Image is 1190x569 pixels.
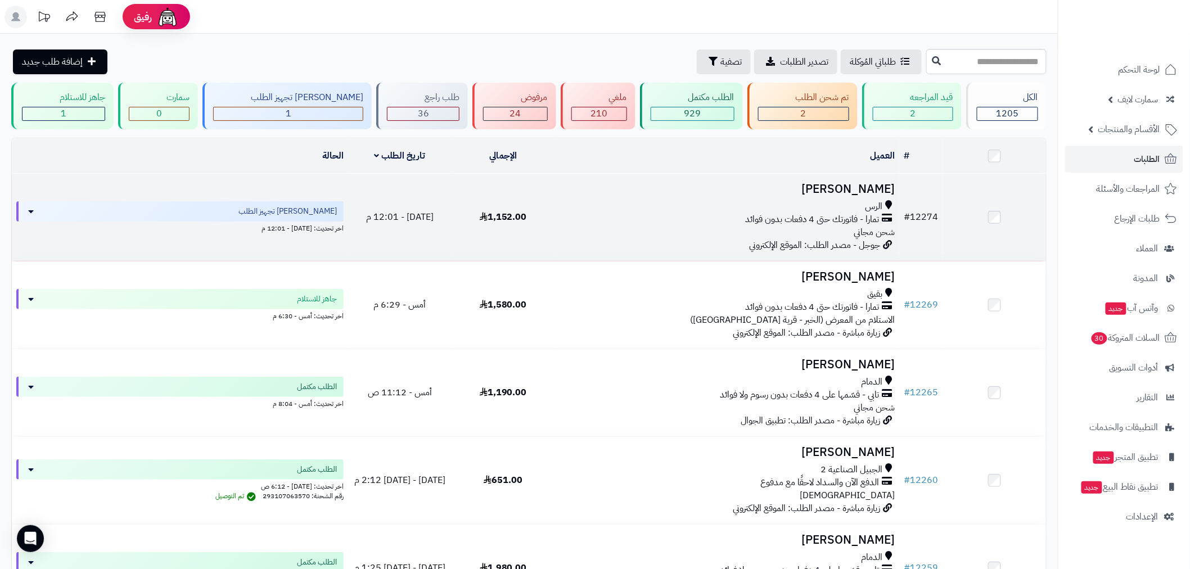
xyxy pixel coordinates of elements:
span: زيارة مباشرة - مصدر الطلب: الموقع الإلكتروني [733,502,880,515]
div: 1 [214,107,363,120]
div: الطلب مكتمل [651,91,734,104]
span: الإعدادات [1126,509,1159,525]
span: الطلبات [1134,151,1160,167]
span: [PERSON_NAME] تجهيز الطلب [238,206,337,217]
div: اخر تحديث: [DATE] - 12:01 م [16,222,344,233]
div: 210 [572,107,626,120]
a: ملغي 210 [558,83,638,129]
span: [DATE] - [DATE] 2:12 م [354,473,445,487]
span: أدوات التسويق [1110,360,1159,376]
span: وآتس آب [1105,300,1159,316]
span: 1 [286,107,291,120]
span: الطلب مكتمل [297,381,337,392]
img: logo-2.png [1114,31,1179,55]
span: بقيق [867,288,882,301]
span: جديد [1081,481,1102,494]
span: شحن مجاني [854,225,895,239]
span: تصدير الطلبات [780,55,828,69]
span: الدفع الآن والسداد لاحقًا مع مدفوع [760,476,879,489]
a: إضافة طلب جديد [13,49,107,74]
div: 929 [651,107,734,120]
a: الكل1205 [964,83,1049,129]
span: المدونة [1134,270,1159,286]
span: تابي - قسّمها على 4 دفعات بدون رسوم ولا فوائد [720,389,879,401]
div: ملغي [571,91,627,104]
h3: [PERSON_NAME] [560,534,895,547]
a: #12269 [904,298,938,311]
div: طلب راجع [387,91,459,104]
a: وآتس آبجديد [1065,295,1183,322]
div: جاهز للاستلام [22,91,105,104]
div: مرفوض [483,91,547,104]
a: العملاء [1065,235,1183,262]
span: 2 [910,107,916,120]
span: 24 [510,107,521,120]
span: زيارة مباشرة - مصدر الطلب: الموقع الإلكتروني [733,326,880,340]
div: الكل [977,91,1038,104]
span: التطبيقات والخدمات [1090,419,1159,435]
span: الدمام [861,376,882,389]
h3: [PERSON_NAME] [560,446,895,459]
span: الاستلام من المعرض (الخبر - قرية [GEOGRAPHIC_DATA]) [690,313,895,327]
a: الإعدادات [1065,503,1183,530]
span: 1,580.00 [480,298,527,311]
span: جديد [1093,451,1114,464]
span: 929 [684,107,701,120]
a: سمارت 0 [116,83,200,129]
span: رقم الشحنة: 293107063570 [263,491,344,501]
span: تم التوصيل [215,491,259,501]
div: 2 [873,107,953,120]
span: # [904,298,910,311]
span: # [904,473,910,487]
span: الدمام [861,551,882,564]
span: جديد [1106,302,1126,315]
span: تمارا - فاتورتك حتى 4 دفعات بدون فوائد [745,213,879,226]
span: 0 [156,107,162,120]
div: Open Intercom Messenger [17,525,44,552]
span: الجبيل الصناعية 2 [821,463,882,476]
span: طلبات الإرجاع [1115,211,1160,227]
span: الأقسام والمنتجات [1098,121,1160,137]
span: المراجعات والأسئلة [1097,181,1160,197]
span: # [904,210,910,224]
img: ai-face.png [156,6,179,28]
a: الطلبات [1065,146,1183,173]
div: اخر تحديث: [DATE] - 6:12 ص [16,480,344,491]
a: المراجعات والأسئلة [1065,175,1183,202]
a: مرفوض 24 [470,83,558,129]
a: تحديثات المنصة [30,6,58,31]
span: الطلب مكتمل [297,464,337,475]
button: تصفية [697,49,751,74]
span: [DEMOGRAPHIC_DATA] [800,489,895,502]
a: التطبيقات والخدمات [1065,414,1183,441]
div: اخر تحديث: أمس - 8:04 م [16,397,344,409]
a: تم شحن الطلب 2 [745,83,860,129]
span: إضافة طلب جديد [22,55,83,69]
span: تصفية [720,55,742,69]
span: 1,190.00 [480,386,527,399]
span: تمارا - فاتورتك حتى 4 دفعات بدون فوائد [745,301,879,314]
span: أمس - 11:12 ص [368,386,432,399]
a: العميل [870,149,895,162]
div: 24 [484,107,547,120]
span: جاهز للاستلام [297,293,337,305]
a: طلباتي المُوكلة [841,49,922,74]
a: قيد المراجعه 2 [860,83,964,129]
a: طلب راجع 36 [374,83,470,129]
span: طلباتي المُوكلة [850,55,896,69]
span: لوحة التحكم [1119,62,1160,78]
a: التقارير [1065,384,1183,411]
a: #12274 [904,210,938,224]
span: الرس [865,200,882,213]
span: الطلب مكتمل [297,557,337,568]
div: [PERSON_NAME] تجهيز الطلب [213,91,363,104]
a: الطلب مكتمل 929 [638,83,745,129]
a: الحالة [322,149,344,162]
h3: [PERSON_NAME] [560,358,895,371]
span: رفيق [134,10,152,24]
span: 1205 [996,107,1018,120]
span: جوجل - مصدر الطلب: الموقع الإلكتروني [749,238,880,252]
a: # [904,149,909,162]
span: شحن مجاني [854,401,895,414]
div: سمارت [129,91,190,104]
